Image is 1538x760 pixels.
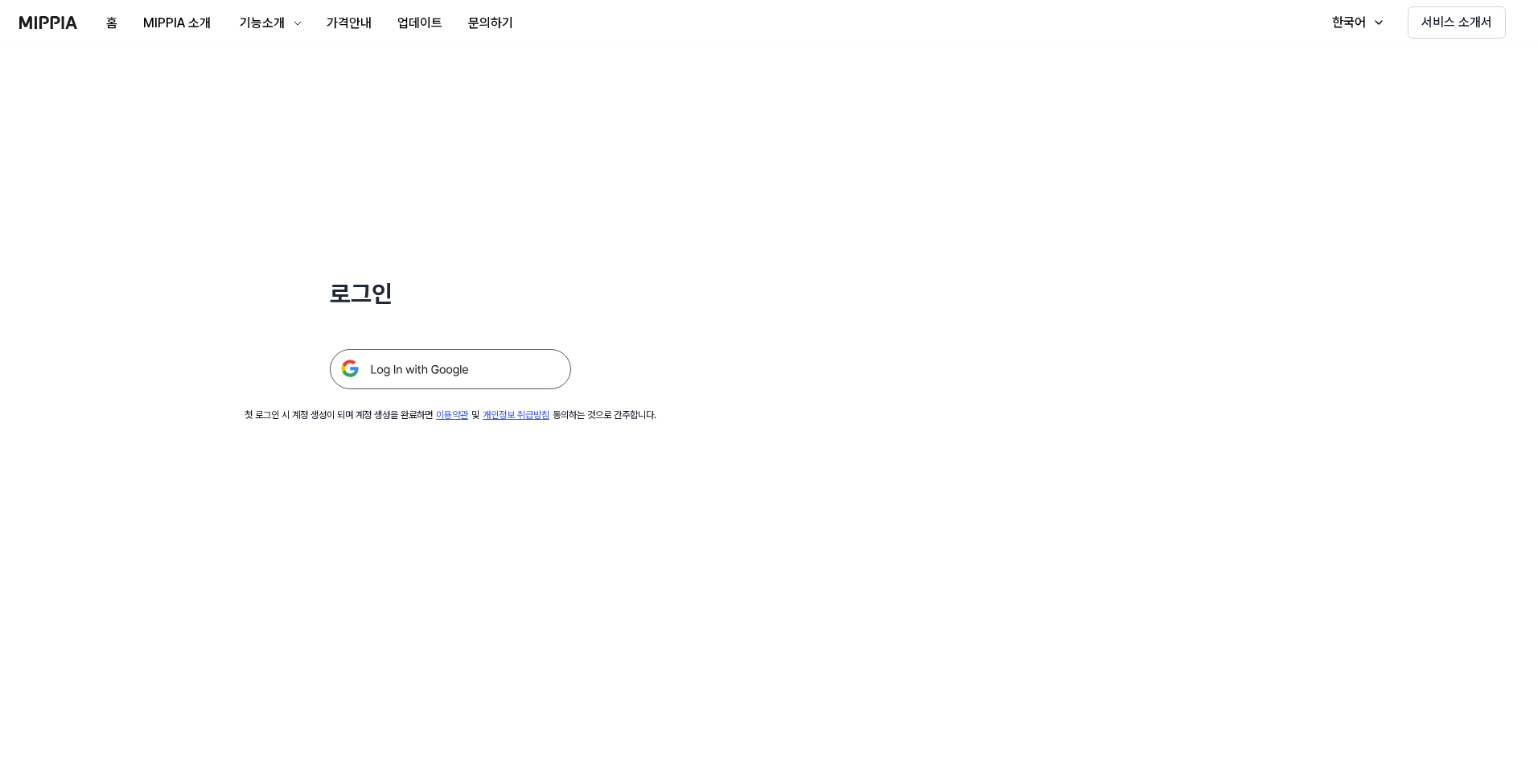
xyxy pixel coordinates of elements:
button: 홈 [93,7,130,39]
a: 이용약관 [436,409,468,421]
h1: 로그인 [330,277,571,310]
button: MIPPIA 소개 [130,7,224,39]
button: 서비스 소개서 [1408,6,1506,39]
div: 기능소개 [236,14,288,33]
div: 첫 로그인 시 계정 생성이 되며 계정 생성을 완료하면 및 동의하는 것으로 간주합니다. [245,409,656,422]
button: 기능소개 [224,7,314,39]
a: 개인정보 취급방침 [483,409,549,421]
button: 문의하기 [455,7,526,39]
button: 업데이트 [384,7,455,39]
a: 업데이트 [384,1,455,45]
img: 구글 로그인 버튼 [330,349,571,389]
button: 가격안내 [314,7,384,39]
button: 한국어 [1316,6,1395,39]
img: logo [19,16,77,29]
div: 한국어 [1329,13,1369,32]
